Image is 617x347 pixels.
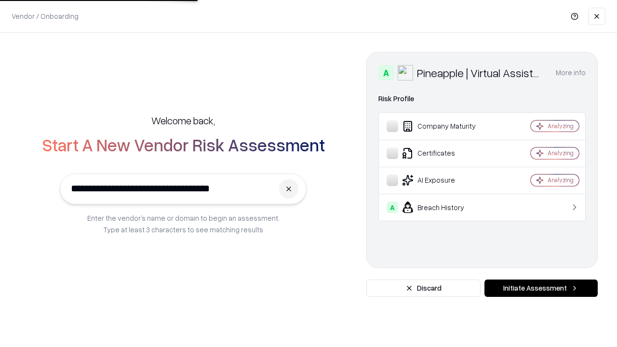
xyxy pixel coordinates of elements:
[556,64,586,81] button: More info
[548,149,574,157] div: Analyzing
[548,122,574,130] div: Analyzing
[151,114,215,127] h5: Welcome back,
[42,135,325,154] h2: Start A New Vendor Risk Assessment
[387,174,502,186] div: AI Exposure
[12,11,79,21] p: Vendor / Onboarding
[378,93,586,105] div: Risk Profile
[548,176,574,184] div: Analyzing
[398,65,413,80] img: Pineapple | Virtual Assistant Agency
[366,280,481,297] button: Discard
[387,147,502,159] div: Certificates
[387,120,502,132] div: Company Maturity
[87,212,280,235] p: Enter the vendor’s name or domain to begin an assessment. Type at least 3 characters to see match...
[378,65,394,80] div: A
[387,201,502,213] div: Breach History
[417,65,544,80] div: Pineapple | Virtual Assistant Agency
[484,280,598,297] button: Initiate Assessment
[387,201,398,213] div: A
